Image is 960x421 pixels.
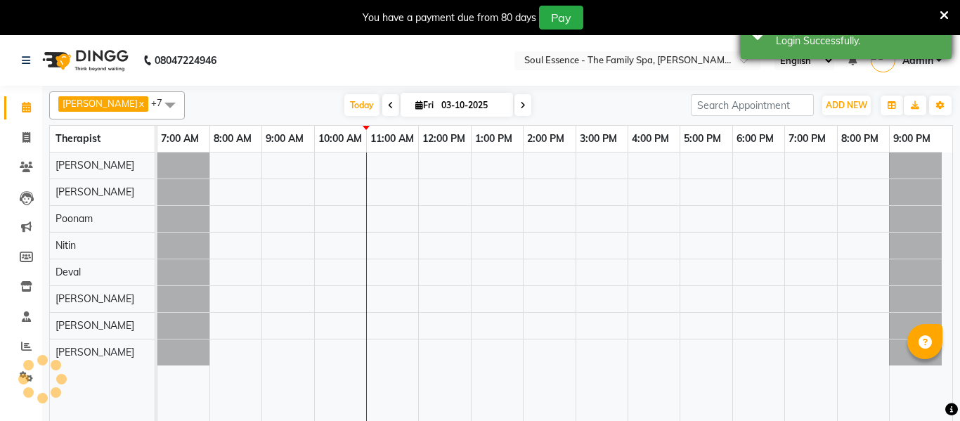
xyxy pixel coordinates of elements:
a: 11:00 AM [367,129,417,149]
button: ADD NEW [822,96,871,115]
a: 6:00 PM [733,129,777,149]
a: 10:00 AM [315,129,365,149]
span: Admin [902,53,933,68]
a: 1:00 PM [472,129,516,149]
span: [PERSON_NAME] [56,159,134,171]
input: Search Appointment [691,94,814,116]
a: 12:00 PM [419,129,469,149]
a: x [138,98,144,109]
span: [PERSON_NAME] [56,186,134,198]
a: 8:00 PM [838,129,882,149]
span: [PERSON_NAME] [56,292,134,305]
span: ADD NEW [826,100,867,110]
b: 08047224946 [155,41,216,80]
span: [PERSON_NAME] [63,98,138,109]
span: Therapist [56,132,100,145]
span: Fri [412,100,437,110]
a: 9:00 AM [262,129,307,149]
img: Admin [871,48,895,72]
span: Today [344,94,380,116]
input: 2025-10-03 [437,95,507,116]
a: 7:00 AM [157,129,202,149]
span: Nitin [56,239,76,252]
span: [PERSON_NAME] [56,319,134,332]
a: 4:00 PM [628,129,673,149]
div: You have a payment due from 80 days [363,11,536,25]
span: Poonam [56,212,93,225]
button: Pay [539,6,583,30]
div: Login Successfully. [776,34,941,48]
span: Deval [56,266,81,278]
a: 9:00 PM [890,129,934,149]
span: +7 [151,97,173,108]
a: 7:00 PM [785,129,829,149]
a: 2:00 PM [524,129,568,149]
a: 3:00 PM [576,129,621,149]
a: 8:00 AM [210,129,255,149]
img: logo [36,41,132,80]
span: [PERSON_NAME] [56,346,134,358]
a: 5:00 PM [680,129,725,149]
